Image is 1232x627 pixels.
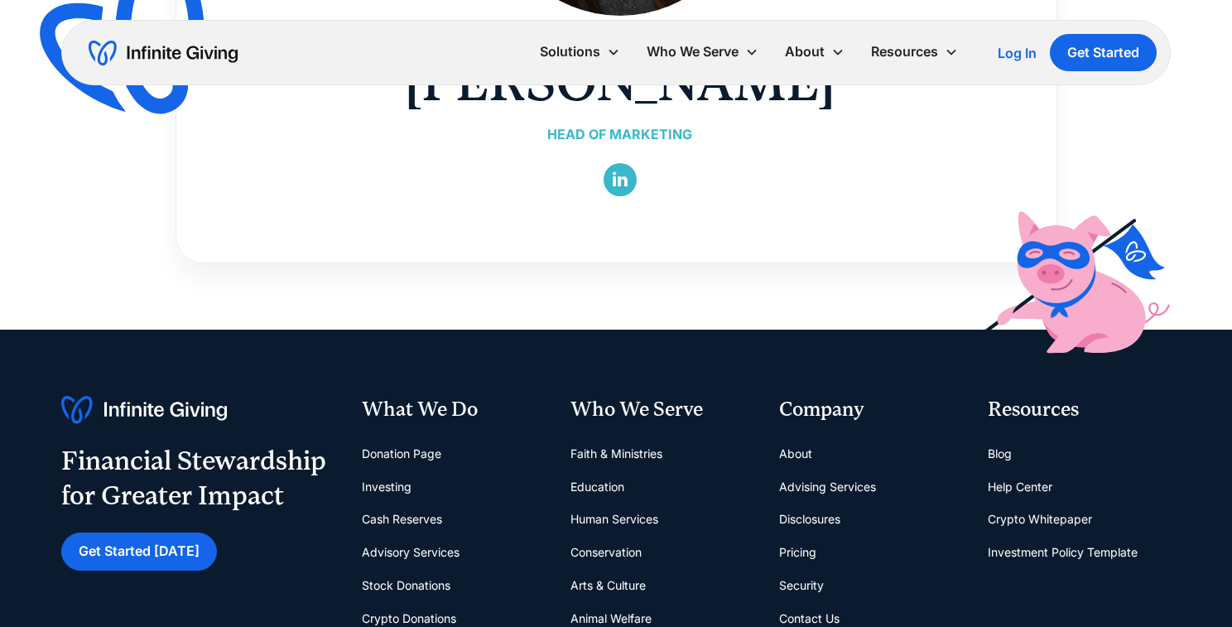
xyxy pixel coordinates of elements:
div: Head of Marketing [405,123,835,146]
a: Get Started [DATE] [61,533,217,570]
a: Blog [988,437,1012,470]
a: Donation Page [362,437,441,470]
a: Arts & Culture [570,569,646,602]
a: Human Services [570,503,658,536]
div: About [785,41,825,63]
a: About [779,437,812,470]
div: Resources [988,396,1170,424]
a: Security [779,569,824,602]
a: Investment Policy Template [988,536,1138,569]
a: Investing [362,470,411,504]
a: Education [570,470,624,504]
a: Help Center [988,470,1052,504]
a: Faith & Ministries [570,437,662,470]
div: Solutions [540,41,600,63]
a: Disclosures [779,503,840,536]
div: About [772,34,858,70]
a: home [89,40,238,66]
a:  [604,163,637,196]
a: Stock Donations [362,569,450,602]
a: Conservation [570,536,642,569]
div: Who We Serve [570,396,753,424]
div: Who We Serve [647,41,739,63]
a: Cash Reserves [362,503,442,536]
div: Who We Serve [633,34,772,70]
a: Log In [998,43,1037,63]
a: Advisory Services [362,536,460,569]
div: Resources [871,41,938,63]
a: Advising Services [779,470,876,504]
div: What We Do [362,396,544,424]
div: Solutions [527,34,633,70]
a: Pricing [779,536,816,569]
div: Company [779,396,961,424]
div: Financial Stewardship for Greater Impact [61,444,326,513]
a: Get Started [1050,34,1157,71]
div: Resources [858,34,971,70]
a: Crypto Whitepaper [988,503,1092,536]
div: Log In [998,46,1037,60]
